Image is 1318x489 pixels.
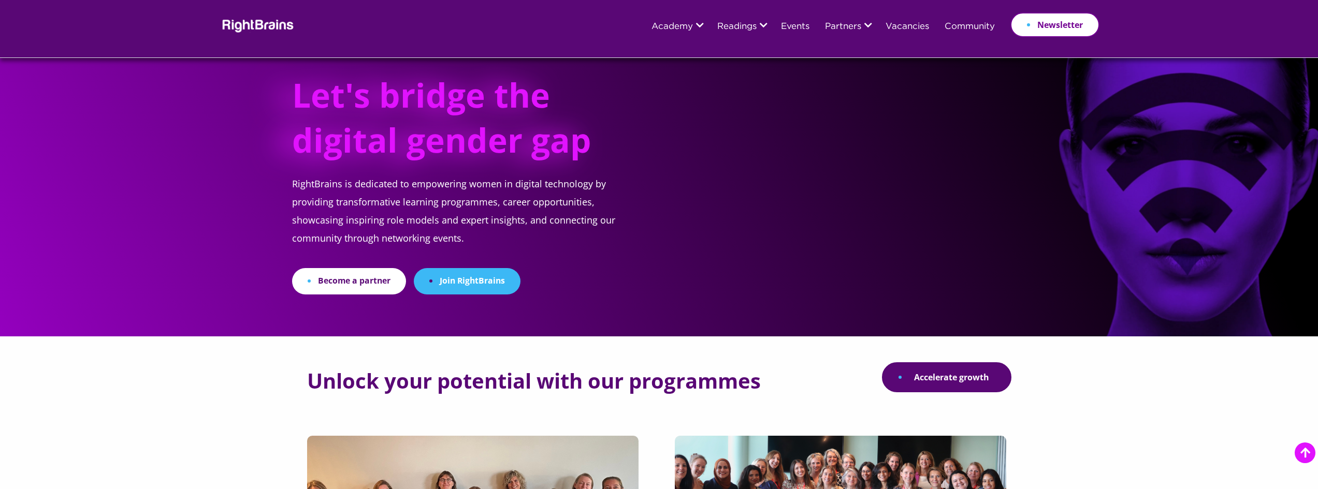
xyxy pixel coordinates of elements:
[886,22,929,32] a: Vacancies
[219,18,294,33] img: Rightbrains
[292,175,640,268] p: RightBrains is dedicated to empowering women in digital technology by providing transformative le...
[825,22,861,32] a: Partners
[292,268,406,294] a: Become a partner
[717,22,757,32] a: Readings
[1010,12,1099,37] a: Newsletter
[414,268,520,294] a: Join RightBrains
[292,72,602,175] h1: Let's bridge the digital gender gap
[307,369,761,392] h2: Unlock your potential with our programmes
[945,22,995,32] a: Community
[781,22,809,32] a: Events
[882,362,1011,392] a: Accelerate growth
[651,22,693,32] a: Academy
